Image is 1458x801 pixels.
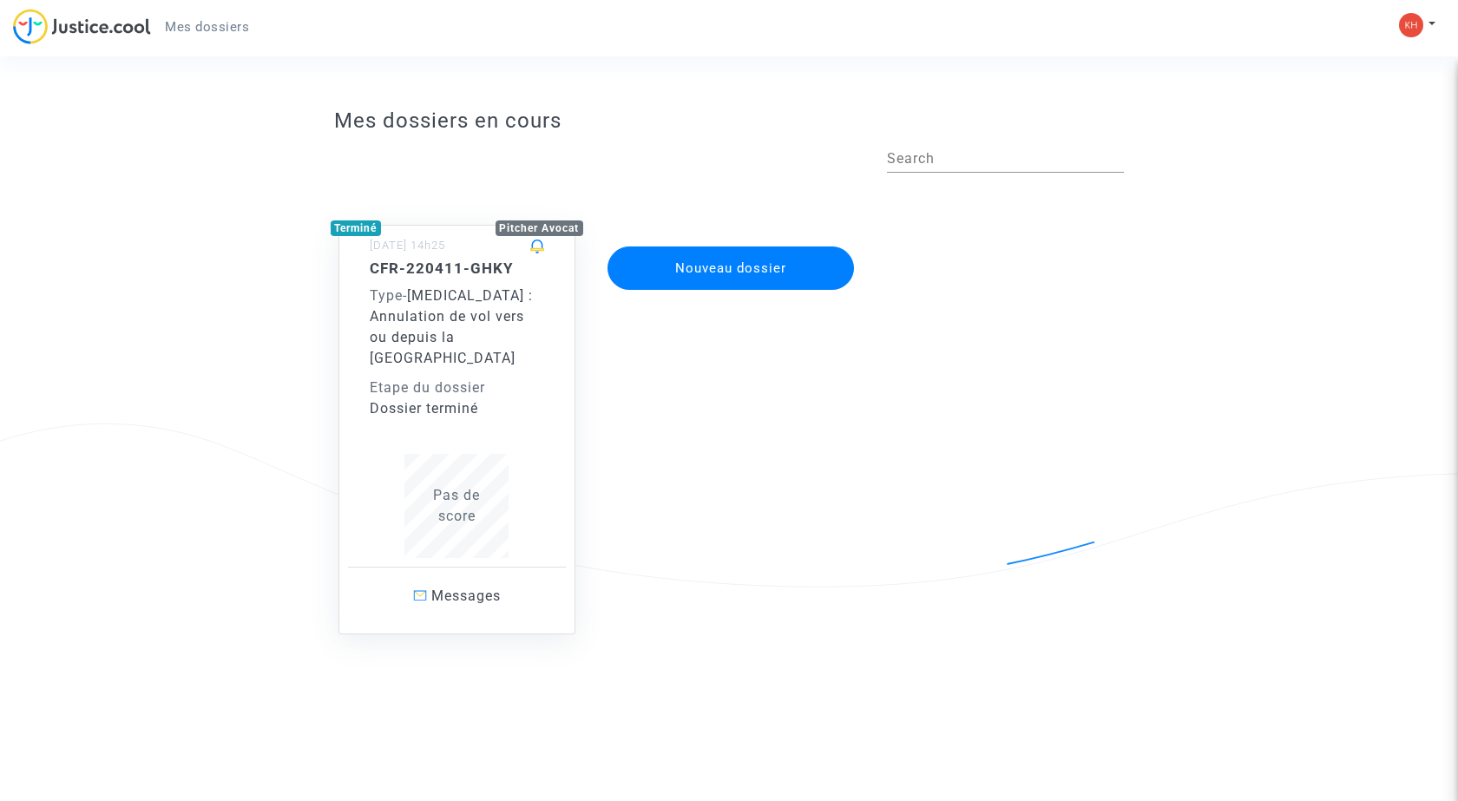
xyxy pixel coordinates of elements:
[1399,13,1423,37] img: fa8a9cfe83a43dacd9f6373d40d366dc
[607,246,854,290] button: Nouveau dossier
[151,14,263,40] a: Mes dossiers
[321,190,594,634] a: TerminéPitcher Avocat[DATE] 14h25CFR-220411-GHKYType-[MEDICAL_DATA] : Annulation de vol vers ou d...
[370,287,407,304] span: -
[370,287,403,304] span: Type
[431,588,501,604] span: Messages
[13,9,151,44] img: jc-logo.svg
[433,487,480,524] span: Pas de score
[165,19,249,35] span: Mes dossiers
[334,108,1125,134] h3: Mes dossiers en cours
[370,378,545,398] div: Etape du dossier
[370,239,445,252] small: [DATE] 14h25
[370,287,533,366] span: [MEDICAL_DATA] : Annulation de vol vers ou depuis la [GEOGRAPHIC_DATA]
[370,259,545,277] h5: CFR-220411-GHKY
[331,220,382,236] div: Terminé
[348,567,567,625] a: Messages
[606,235,856,252] a: Nouveau dossier
[496,220,584,236] div: Pitcher Avocat
[370,398,545,419] div: Dossier terminé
